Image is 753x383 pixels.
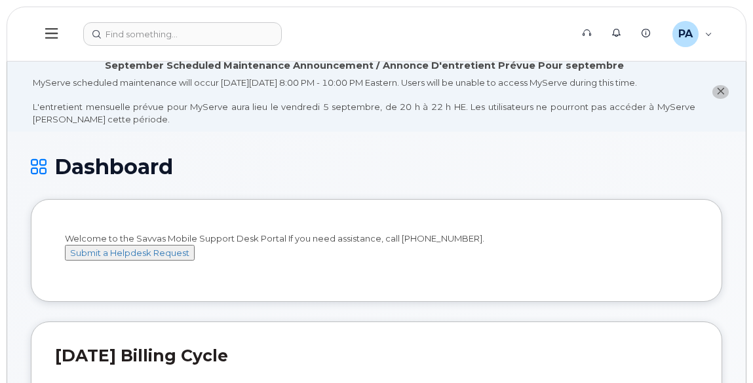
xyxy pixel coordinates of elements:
[65,245,195,261] button: Submit a Helpdesk Request
[31,155,722,178] h1: Dashboard
[105,59,624,73] div: September Scheduled Maintenance Announcement / Annonce D'entretient Prévue Pour septembre
[33,77,695,125] div: MyServe scheduled maintenance will occur [DATE][DATE] 8:00 PM - 10:00 PM Eastern. Users will be u...
[55,346,698,365] h2: [DATE] Billing Cycle
[65,232,688,273] div: Welcome to the Savvas Mobile Support Desk Portal If you need assistance, call [PHONE_NUMBER].
[65,247,195,258] a: Submit a Helpdesk Request
[712,85,729,99] button: close notification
